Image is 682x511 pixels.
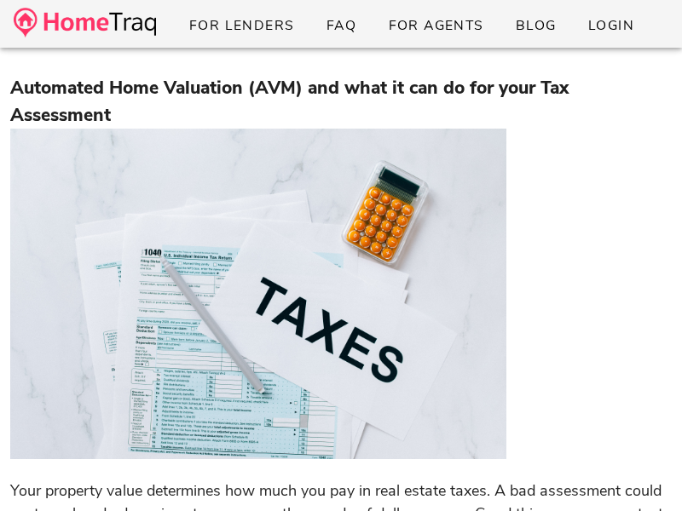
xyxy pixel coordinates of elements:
[14,8,156,37] img: desktop-logo.34a1112.png
[312,10,371,41] a: FAQ
[574,10,648,41] a: Login
[387,16,483,35] span: For Agents
[188,16,295,35] span: For Lenders
[597,429,682,511] iframe: Chat Widget
[326,16,357,35] span: FAQ
[10,75,672,129] h3: Automated Home Valuation (AVM) and what it can do for your Tax Assessment
[175,10,309,41] a: For Lenders
[587,16,634,35] span: Login
[10,129,506,459] img: 9993d080-cad8-11eb-b76a-359b0bc2f5d7-pexels-nataliya-vaitkevich-6863332.jpg
[501,10,570,41] a: Blog
[373,10,497,41] a: For Agents
[515,16,557,35] span: Blog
